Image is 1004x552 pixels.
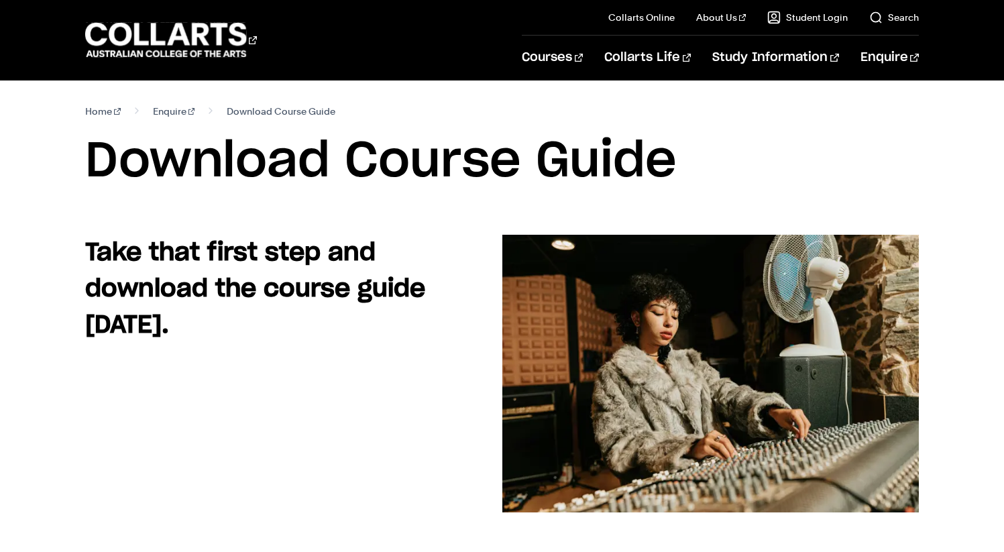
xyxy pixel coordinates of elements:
a: About Us [696,11,746,24]
a: Courses [522,36,583,80]
span: Download Course Guide [227,102,335,121]
a: Search [869,11,919,24]
div: Go to homepage [85,21,257,59]
a: Study Information [712,36,838,80]
a: Enquire [860,36,919,80]
h1: Download Course Guide [85,131,919,192]
a: Collarts Online [608,11,675,24]
strong: Take that first step and download the course guide [DATE]. [85,241,425,337]
a: Enquire [153,102,195,121]
a: Student Login [767,11,848,24]
a: Home [85,102,121,121]
a: Collarts Life [604,36,691,80]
